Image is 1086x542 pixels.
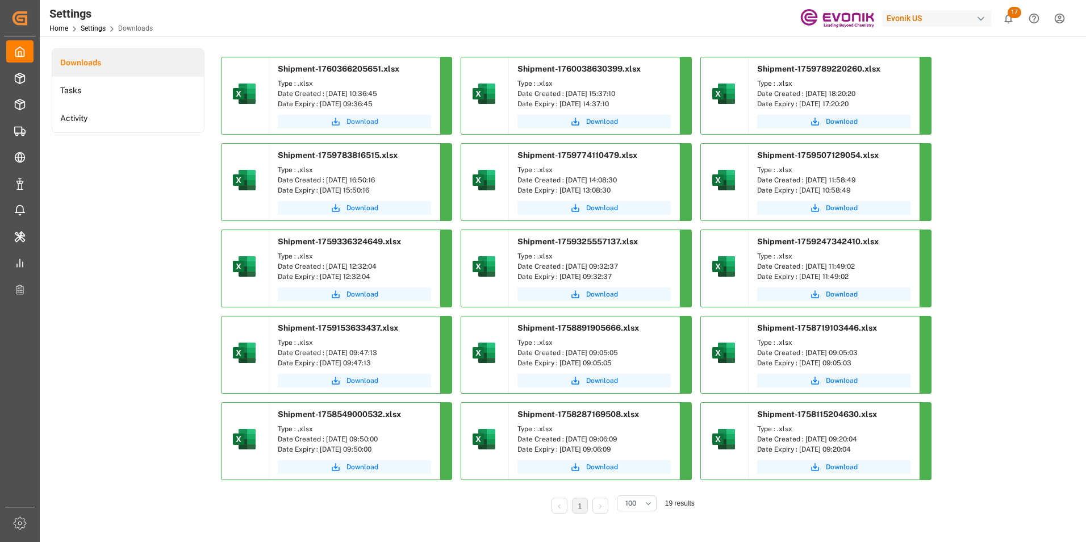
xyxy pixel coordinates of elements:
a: Tasks [52,77,204,105]
div: Date Expiry : [DATE] 09:50:00 [278,444,431,455]
div: Date Expiry : [DATE] 15:50:16 [278,185,431,195]
span: Download [826,289,858,299]
img: microsoft-excel-2019--v1.png [470,166,498,194]
div: Date Expiry : [DATE] 13:08:30 [517,185,671,195]
div: Type : .xlsx [517,78,671,89]
img: microsoft-excel-2019--v1.png [231,80,258,107]
span: Download [826,462,858,472]
button: Download [278,115,431,128]
img: microsoft-excel-2019--v1.png [231,426,258,453]
span: Shipment-1759153633437.xlsx [278,323,398,332]
button: Download [278,287,431,301]
span: Shipment-1758719103446.xlsx [757,323,877,332]
span: Shipment-1759336324649.xlsx [278,237,401,246]
span: Download [346,203,378,213]
div: Date Expiry : [DATE] 09:05:05 [517,358,671,368]
button: Download [278,201,431,215]
span: Shipment-1760038630399.xlsx [517,64,641,73]
img: microsoft-excel-2019--v1.png [470,253,498,280]
div: Date Expiry : [DATE] 17:20:20 [757,99,910,109]
span: Download [586,203,618,213]
li: Downloads [52,49,204,77]
span: Shipment-1759247342410.xlsx [757,237,879,246]
img: microsoft-excel-2019--v1.png [231,339,258,366]
span: Shipment-1759507129054.xlsx [757,151,879,160]
div: Type : .xlsx [278,337,431,348]
div: Settings [49,5,153,22]
div: Date Created : [DATE] 09:05:03 [757,348,910,358]
div: Date Expiry : [DATE] 14:37:10 [517,99,671,109]
button: Download [757,460,910,474]
button: show 17 new notifications [996,6,1021,31]
div: Type : .xlsx [517,337,671,348]
span: Download [346,116,378,127]
div: Type : .xlsx [757,424,910,434]
div: Date Created : [DATE] 18:20:20 [757,89,910,99]
div: Date Created : [DATE] 09:20:04 [757,434,910,444]
div: Type : .xlsx [757,337,910,348]
div: Date Created : [DATE] 11:58:49 [757,175,910,185]
div: Type : .xlsx [278,165,431,175]
div: Date Expiry : [DATE] 09:36:45 [278,99,431,109]
span: Shipment-1759774110479.xlsx [517,151,637,160]
span: 19 results [665,499,695,507]
span: Download [586,376,618,386]
span: Shipment-1758891905666.xlsx [517,323,639,332]
img: microsoft-excel-2019--v1.png [470,426,498,453]
button: Download [517,460,671,474]
button: Download [757,374,910,387]
span: Download [826,376,858,386]
a: Download [757,201,910,215]
span: Shipment-1759325557137.xlsx [517,237,638,246]
div: Date Created : [DATE] 09:06:09 [517,434,671,444]
a: Download [517,115,671,128]
a: Activity [52,105,204,132]
div: Date Expiry : [DATE] 09:20:04 [757,444,910,455]
button: Download [757,115,910,128]
button: Download [517,201,671,215]
span: Download [346,376,378,386]
li: Previous Page [552,498,567,514]
a: Home [49,24,68,32]
div: Date Expiry : [DATE] 09:06:09 [517,444,671,455]
li: 1 [572,498,588,514]
span: 100 [625,498,636,508]
span: Download [346,289,378,299]
span: Shipment-1758549000532.xlsx [278,410,401,419]
span: Shipment-1759789220260.xlsx [757,64,880,73]
button: Download [517,374,671,387]
button: Download [757,287,910,301]
span: Download [586,289,618,299]
a: 1 [578,502,582,510]
button: Download [278,460,431,474]
div: Type : .xlsx [517,251,671,261]
span: Shipment-1759783816515.xlsx [278,151,398,160]
div: Date Created : [DATE] 09:05:05 [517,348,671,358]
div: Evonik US [882,10,991,27]
div: Date Created : [DATE] 14:08:30 [517,175,671,185]
div: Date Created : [DATE] 09:50:00 [278,434,431,444]
div: Date Expiry : [DATE] 11:49:02 [757,272,910,282]
button: Help Center [1021,6,1047,31]
div: Date Created : [DATE] 09:32:37 [517,261,671,272]
img: microsoft-excel-2019--v1.png [231,166,258,194]
img: microsoft-excel-2019--v1.png [710,426,737,453]
a: Download [517,287,671,301]
div: Date Created : [DATE] 09:47:13 [278,348,431,358]
div: Type : .xlsx [757,165,910,175]
div: Date Expiry : [DATE] 09:47:13 [278,358,431,368]
span: Download [826,116,858,127]
span: Download [586,462,618,472]
button: Download [278,374,431,387]
img: microsoft-excel-2019--v1.png [710,253,737,280]
div: Date Expiry : [DATE] 10:58:49 [757,185,910,195]
img: microsoft-excel-2019--v1.png [470,80,498,107]
div: Date Created : [DATE] 15:37:10 [517,89,671,99]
